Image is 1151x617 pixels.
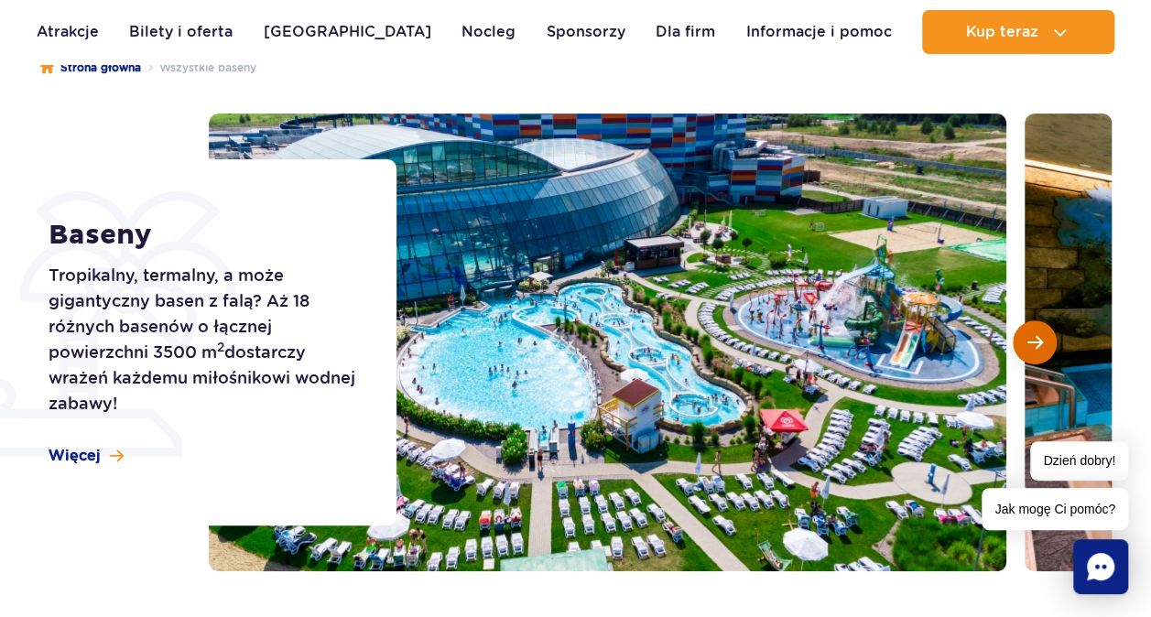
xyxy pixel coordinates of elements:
[49,263,355,417] p: Tropikalny, termalny, a może gigantyczny basen z falą? Aż 18 różnych basenów o łącznej powierzchn...
[922,10,1114,54] button: Kup teraz
[49,219,355,252] h1: Baseny
[217,340,224,354] sup: 2
[37,10,99,54] a: Atrakcje
[209,114,1006,571] img: Zewnętrzna część Suntago z basenami i zjeżdżalniami, otoczona leżakami i zielenią
[49,446,124,466] a: Więcej
[965,24,1037,40] span: Kup teraz
[1030,441,1128,481] span: Dzień dobry!
[656,10,715,54] a: Dla firm
[49,446,101,466] span: Więcej
[1013,320,1057,364] button: Następny slajd
[461,10,516,54] a: Nocleg
[129,10,233,54] a: Bilety i oferta
[746,10,892,54] a: Informacje i pomoc
[141,59,256,77] li: Wszystkie baseny
[1073,539,1128,594] div: Chat
[40,59,141,77] a: Strona główna
[264,10,431,54] a: [GEOGRAPHIC_DATA]
[547,10,625,54] a: Sponsorzy
[982,488,1128,530] span: Jak mogę Ci pomóc?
